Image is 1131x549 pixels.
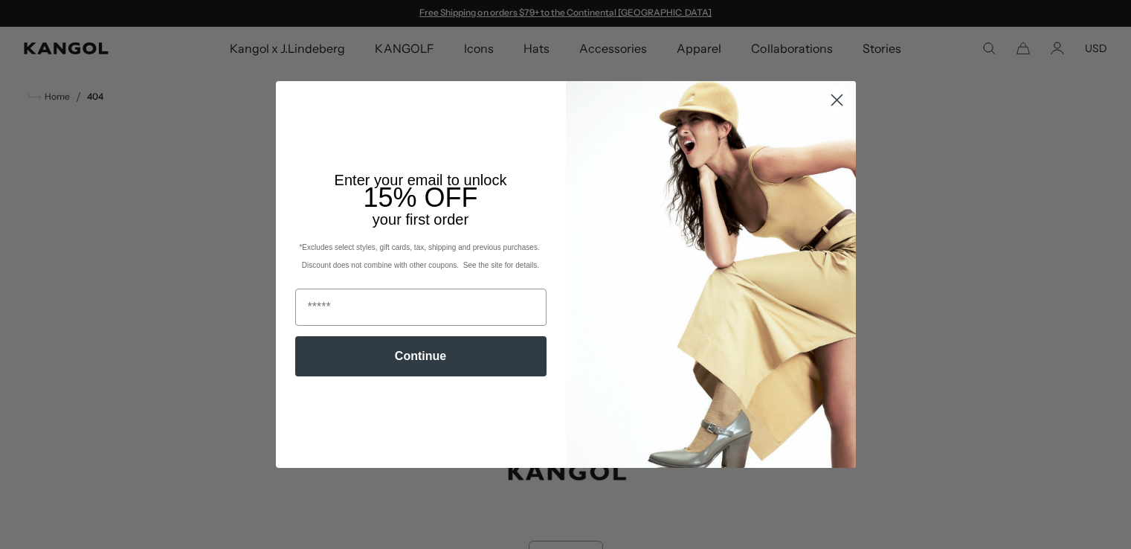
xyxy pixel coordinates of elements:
[824,87,850,113] button: Close dialog
[295,336,547,376] button: Continue
[363,182,477,213] span: 15% OFF
[566,81,856,468] img: 93be19ad-e773-4382-80b9-c9d740c9197f.jpeg
[373,211,468,228] span: your first order
[299,243,541,269] span: *Excludes select styles, gift cards, tax, shipping and previous purchases. Discount does not comb...
[335,172,507,188] span: Enter your email to unlock
[295,289,547,326] input: Email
